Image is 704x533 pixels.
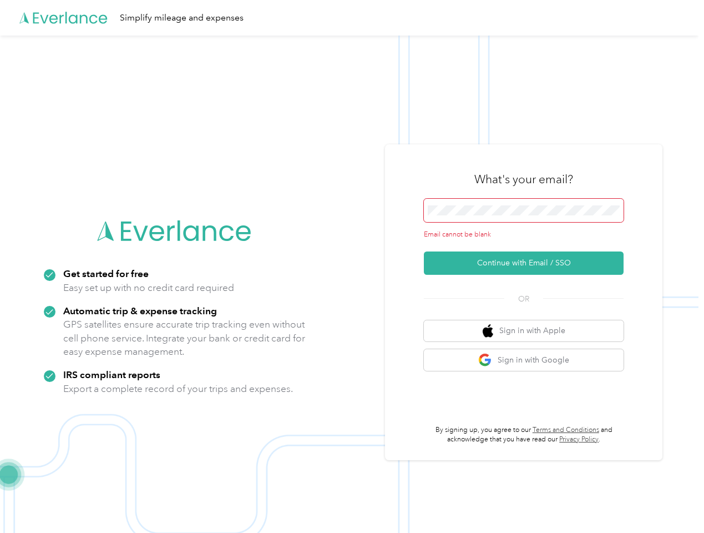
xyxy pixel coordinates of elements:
strong: IRS compliant reports [63,369,160,380]
p: Export a complete record of your trips and expenses. [63,382,293,396]
img: apple logo [483,324,494,338]
div: Simplify mileage and expenses [120,11,244,25]
span: OR [504,293,543,305]
img: google logo [478,353,492,367]
strong: Get started for free [63,268,149,279]
p: GPS satellites ensure accurate trip tracking even without cell phone service. Integrate your bank... [63,318,306,359]
p: By signing up, you agree to our and acknowledge that you have read our . [424,425,624,445]
p: Easy set up with no credit card required [63,281,234,295]
div: Email cannot be blank [424,230,624,240]
a: Privacy Policy [559,435,599,444]
button: google logoSign in with Google [424,349,624,371]
button: apple logoSign in with Apple [424,320,624,342]
button: Continue with Email / SSO [424,252,624,275]
h3: What's your email? [474,172,573,187]
strong: Automatic trip & expense tracking [63,305,217,316]
a: Terms and Conditions [533,426,599,434]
